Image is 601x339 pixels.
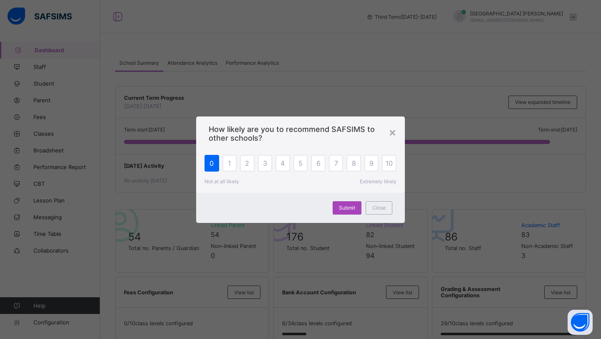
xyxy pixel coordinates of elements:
span: Extremely likely [360,178,396,185]
div: × [389,125,396,139]
span: How likely are you to recommend SAFSIMS to other schools? [209,125,392,142]
span: 5 [298,159,303,167]
span: Not at all likely [205,178,239,185]
span: 8 [352,159,356,167]
span: 4 [280,159,285,167]
div: 0 [205,155,219,172]
span: 7 [334,159,338,167]
span: Close [372,205,386,211]
span: 1 [228,159,231,167]
span: 2 [245,159,249,167]
span: 6 [316,159,321,167]
span: 10 [386,159,393,167]
span: Submit [339,205,355,211]
span: 3 [263,159,267,167]
button: Open asap [568,310,593,335]
span: 9 [369,159,374,167]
